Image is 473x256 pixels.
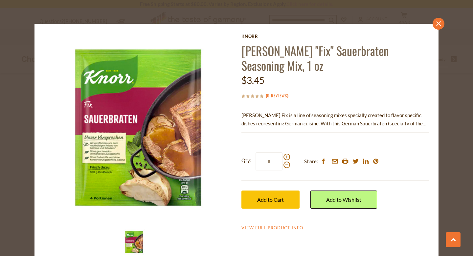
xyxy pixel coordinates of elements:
[310,191,377,209] a: Add to Wishlist
[241,34,429,39] a: Knorr
[241,191,300,209] button: Add to Cart
[304,157,318,166] span: Share:
[44,34,232,221] img: Knorr "Fix" Sauerbraten Seasoning Mix, 1 oz
[257,196,284,203] span: Add to Cart
[121,229,147,255] img: Knorr "Fix" Sauerbraten Seasoning Mix, 1 oz
[256,152,282,170] input: Qty:
[267,92,287,99] a: 0 Reviews
[241,75,264,86] span: $3.45
[241,42,389,74] a: [PERSON_NAME] "Fix" Sauerbraten Seasoning Mix, 1 oz
[241,111,429,128] p: [PERSON_NAME] Fix is a line of seasoning mixes specially created to flavor specific dishes repres...
[266,92,288,99] span: ( )
[241,156,251,165] strong: Qty:
[241,225,303,231] a: View Full Product Info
